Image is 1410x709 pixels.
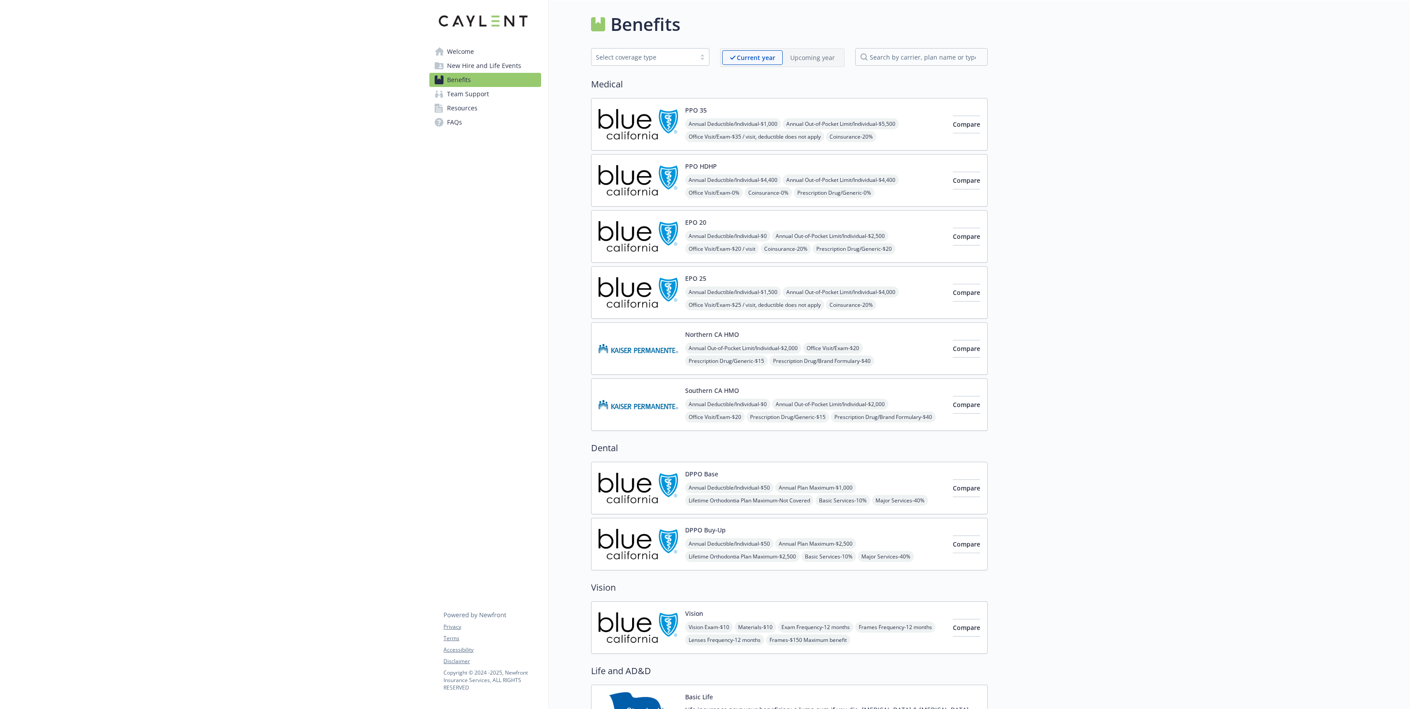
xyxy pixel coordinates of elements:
[685,230,770,241] span: Annual Deductible/Individual - $0
[429,73,541,87] a: Benefits
[953,540,980,548] span: Compare
[685,692,713,701] button: Basic Life
[685,495,814,506] span: Lifetime Orthodontia Plan Maximum - Not Covered
[735,622,776,633] span: Materials - $10
[769,355,874,366] span: Prescription Drug/Brand Formulary - $40
[429,101,541,115] a: Resources
[872,495,928,506] span: Major Services - 40%
[685,174,781,185] span: Annual Deductible/Individual - $4,400
[790,53,835,62] p: Upcoming year
[599,106,678,143] img: Blue Shield of California carrier logo
[685,386,739,395] button: Southern CA HMO
[685,162,717,171] button: PPO HDHP
[815,495,870,506] span: Basic Services - 10%
[685,330,739,339] button: Northern CA HMO
[447,87,489,101] span: Team Support
[794,187,875,198] span: Prescription Drug/Generic - 0%
[599,162,678,199] img: Blue Shield of California carrier logo
[766,634,850,645] span: Frames - $150 Maximum benefit
[685,622,733,633] span: Vision Exam - $10
[447,115,462,129] span: FAQs
[953,536,980,553] button: Compare
[685,482,773,493] span: Annual Deductible/Individual - $50
[953,284,980,302] button: Compare
[775,538,856,549] span: Annual Plan Maximum - $2,500
[826,131,876,142] span: Coinsurance - 20%
[803,343,863,354] span: Office Visit/Exam - $20
[783,118,899,129] span: Annual Out-of-Pocket Limit/Individual - $5,500
[599,609,678,646] img: Blue Shield of California carrier logo
[447,101,478,115] span: Resources
[953,400,980,409] span: Compare
[443,646,541,654] a: Accessibility
[685,106,707,115] button: PPO 35
[953,340,980,358] button: Compare
[429,59,541,73] a: New Hire and Life Events
[429,115,541,129] a: FAQs
[813,243,895,254] span: Prescription Drug/Generic - $20
[855,622,936,633] span: Frames Frequency - 12 months
[855,48,988,66] input: search by carrier, plan name or type
[685,609,703,618] button: Vision
[953,619,980,637] button: Compare
[443,669,541,691] p: Copyright © 2024 - 2025 , Newfront Insurance Services, ALL RIGHTS RESERVED
[591,581,988,594] h2: Vision
[783,287,899,298] span: Annual Out-of-Pocket Limit/Individual - $4,000
[447,59,521,73] span: New Hire and Life Events
[591,78,988,91] h2: Medical
[775,482,856,493] span: Annual Plan Maximum - $1,000
[953,479,980,497] button: Compare
[953,120,980,128] span: Compare
[599,525,678,563] img: Blue Shield of California carrier logo
[447,73,471,87] span: Benefits
[443,657,541,665] a: Disclaimer
[591,664,988,678] h2: Life and AD&D
[685,343,801,354] span: Annual Out-of-Pocket Limit/Individual - $2,000
[772,399,888,410] span: Annual Out-of-Pocket Limit/Individual - $2,000
[953,228,980,245] button: Compare
[801,551,856,562] span: Basic Services - 10%
[831,411,936,422] span: Prescription Drug/Brand Formulary - $40
[685,469,718,479] button: DPPO Base
[953,344,980,353] span: Compare
[685,634,764,645] span: Lenses Frequency - 12 months
[685,355,768,366] span: Prescription Drug/Generic - $15
[747,411,829,422] span: Prescription Drug/Generic - $15
[596,53,691,62] div: Select coverage type
[685,287,781,298] span: Annual Deductible/Individual - $1,500
[778,622,853,633] span: Exam Frequency - 12 months
[953,623,980,632] span: Compare
[953,172,980,189] button: Compare
[685,299,824,310] span: Office Visit/Exam - $25 / visit, deductible does not apply
[685,118,781,129] span: Annual Deductible/Individual - $1,000
[443,634,541,642] a: Terms
[591,441,988,455] h2: Dental
[737,53,775,62] p: Current year
[772,230,888,241] span: Annual Out-of-Pocket Limit/Individual - $2,500
[685,525,726,535] button: DPPO Buy-Up
[826,299,876,310] span: Coinsurance - 20%
[761,243,811,254] span: Coinsurance - 20%
[953,116,980,133] button: Compare
[685,274,706,283] button: EPO 25
[685,551,800,562] span: Lifetime Orthodontia Plan Maximum - $2,500
[745,187,792,198] span: Coinsurance - 0%
[429,87,541,101] a: Team Support
[599,469,678,507] img: Blue Shield of California carrier logo
[429,45,541,59] a: Welcome
[953,232,980,241] span: Compare
[685,243,759,254] span: Office Visit/Exam - $20 / visit
[685,187,743,198] span: Office Visit/Exam - 0%
[953,288,980,297] span: Compare
[599,274,678,311] img: Blue Shield of California carrier logo
[858,551,914,562] span: Major Services - 40%
[610,11,680,38] h1: Benefits
[685,538,773,549] span: Annual Deductible/Individual - $50
[953,176,980,185] span: Compare
[685,131,824,142] span: Office Visit/Exam - $35 / visit, deductible does not apply
[599,386,678,423] img: Kaiser Permanente Insurance Company carrier logo
[447,45,474,59] span: Welcome
[599,218,678,255] img: Blue Shield of California carrier logo
[953,484,980,492] span: Compare
[599,330,678,367] img: Kaiser Permanente Insurance Company carrier logo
